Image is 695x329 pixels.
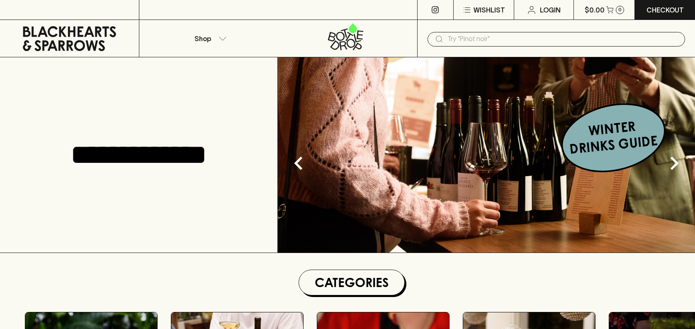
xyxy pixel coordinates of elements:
[139,5,146,15] p: ⠀
[278,57,695,253] img: optimise
[194,34,211,44] p: Shop
[139,20,278,57] button: Shop
[618,7,622,12] p: 0
[447,32,678,46] input: Try "Pinot noir"
[282,147,315,180] button: Previous
[474,5,505,15] p: Wishlist
[302,273,401,292] h1: Categories
[646,5,684,15] p: Checkout
[540,5,561,15] p: Login
[585,5,605,15] p: $0.00
[658,147,691,180] button: Next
